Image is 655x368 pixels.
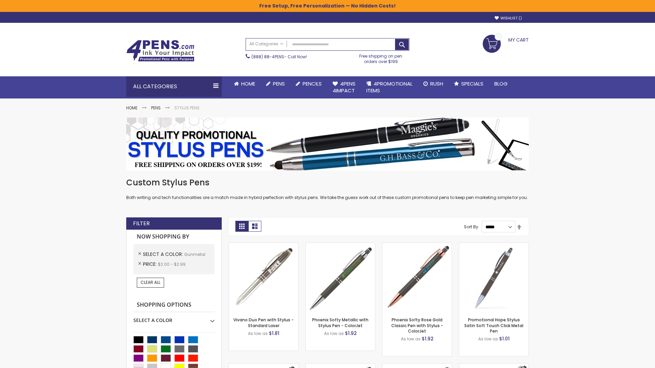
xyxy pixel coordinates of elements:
span: Blog [494,80,508,87]
strong: Shopping Options [133,298,215,312]
img: Phoenix Softy Rose Gold Classic Pen with Stylus - ColorJet-Gunmetal [382,243,452,312]
h1: Custom Stylus Pens [126,177,529,188]
span: Pencils [303,80,322,87]
span: Clear All [141,279,160,285]
a: Home [126,105,137,111]
div: All Categories [126,76,222,97]
a: Specials [449,76,489,91]
a: Wishlist [495,16,522,21]
strong: Now Shopping by [133,230,215,244]
span: As low as [324,331,344,336]
a: Pencils [290,76,327,91]
span: $1.92 [422,335,434,342]
strong: Stylus Pens [174,105,200,111]
span: Price [143,261,158,267]
span: 4Pens 4impact [333,80,355,94]
img: Promotional Hope Stylus Satin Soft Touch Click Metal Pen-Gunmetal [459,243,528,312]
a: Vivano Duo Pen with Stylus - Standard Laser-Gunmetal [229,243,298,248]
a: Blog [489,76,513,91]
a: Phoenix Softy Rose Gold Classic Pen with Stylus - ColorJet-Gunmetal [382,243,452,248]
a: 4PROMOTIONALITEMS [361,76,418,98]
div: Both writing and tech functionalities are a match made in hybrid perfection with stylus pens. We ... [126,177,529,201]
a: Pens [261,76,290,91]
a: Phoenix Softy Metallic with Stylus Pen - ColorJet [312,317,368,328]
img: 4Pens Custom Pens and Promotional Products [126,40,194,62]
span: Pens [273,80,285,87]
span: - Call Now! [251,54,307,60]
a: Clear All [137,278,164,287]
strong: Grid [235,221,248,232]
a: Rush [418,76,449,91]
a: Phoenix Softy Rose Gold Classic Pen with Stylus - ColorJet [391,317,443,334]
span: Home [241,80,255,87]
span: $1.81 [269,330,279,337]
span: $1.01 [499,335,510,342]
a: Pens [151,105,161,111]
strong: Filter [133,220,150,227]
img: Phoenix Softy Metallic with Stylus Pen - ColorJet-Gunmetal [306,243,375,312]
span: As low as [401,336,421,342]
span: Gunmetal [184,251,205,257]
a: Phoenix Softy Metallic with Stylus Pen - ColorJet-Gunmetal [306,243,375,248]
span: All Categories [249,41,283,47]
span: As low as [248,331,268,336]
a: Home [229,76,261,91]
span: As low as [478,336,498,342]
span: Rush [430,80,443,87]
div: Select A Color [133,312,215,324]
span: Select A Color [143,251,184,258]
a: Promotional Hope Stylus Satin Soft Touch Click Metal Pen [464,317,523,334]
a: 4Pens4impact [327,76,361,98]
span: 4PROMOTIONAL ITEMS [366,80,412,94]
img: Vivano Duo Pen with Stylus - Standard Laser-Gunmetal [229,243,298,312]
div: Free shipping on pen orders over $199 [352,51,410,64]
a: Promotional Hope Stylus Satin Soft Touch Click Metal Pen-Gunmetal [459,243,528,248]
a: All Categories [246,39,287,50]
label: Sort By [464,224,478,230]
span: Specials [461,80,483,87]
a: (888) 88-4PENS [251,54,284,60]
img: Stylus Pens [126,118,529,170]
span: $2.00 - $2.99 [158,261,186,267]
a: Vivano Duo Pen with Stylus - Standard Laser [233,317,294,328]
span: $1.92 [345,330,357,337]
